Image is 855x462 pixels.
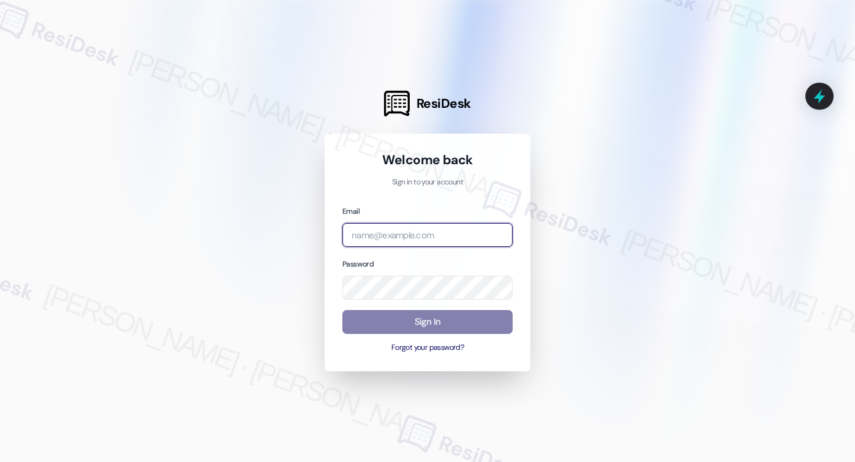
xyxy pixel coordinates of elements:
[342,259,374,269] label: Password
[342,151,513,169] h1: Welcome back
[342,343,513,354] button: Forgot your password?
[384,91,410,116] img: ResiDesk Logo
[342,206,360,216] label: Email
[342,310,513,334] button: Sign In
[342,177,513,188] p: Sign in to your account
[342,223,513,247] input: name@example.com
[416,95,471,112] span: ResiDesk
